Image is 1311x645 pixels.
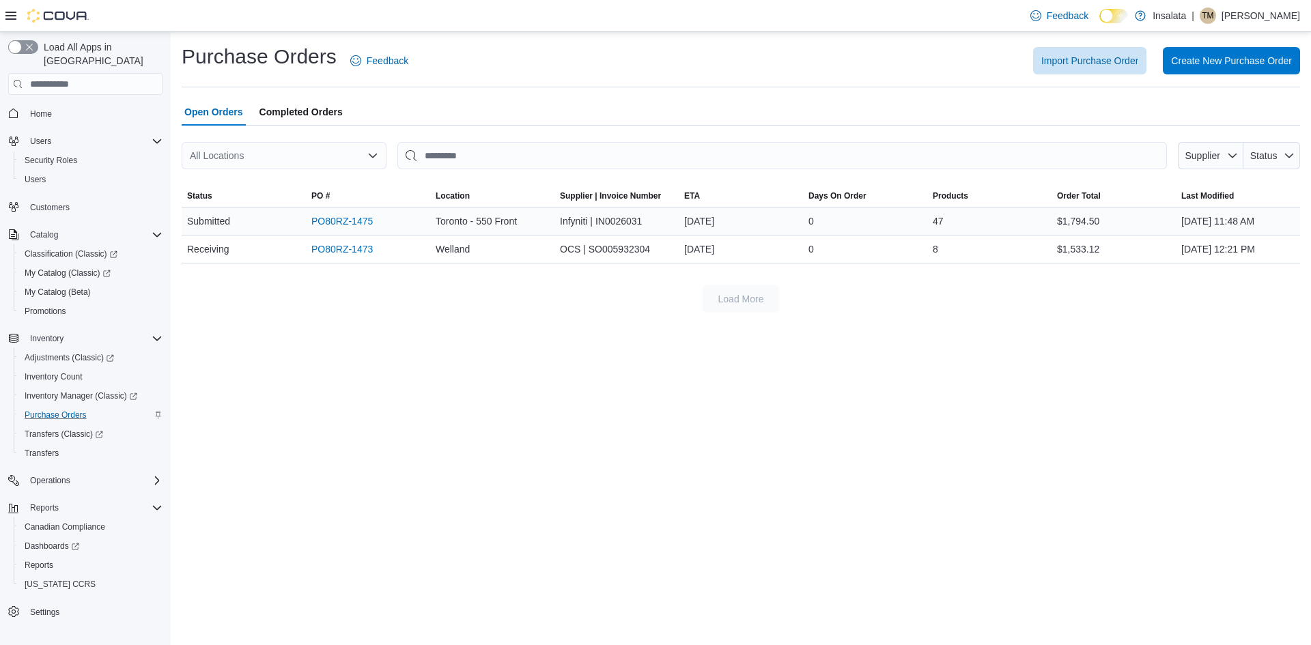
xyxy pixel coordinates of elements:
a: Transfers (Classic) [19,426,109,442]
button: ETA [679,185,803,207]
span: Purchase Orders [25,410,87,420]
button: Users [3,132,168,151]
p: Insalata [1153,8,1186,24]
span: Load More [718,292,764,306]
span: Reports [19,557,163,573]
span: Customers [25,199,163,216]
button: PO # [306,185,430,207]
span: 0 [808,241,814,257]
span: Catalog [25,227,163,243]
span: Inventory [30,333,64,344]
span: 0 [808,213,814,229]
a: Customers [25,199,75,216]
button: Create New Purchase Order [1163,47,1300,74]
span: My Catalog (Classic) [25,268,111,278]
a: Transfers [19,445,64,461]
span: Reports [25,500,163,516]
span: Adjustments (Classic) [25,352,114,363]
a: PO80RZ-1473 [311,241,373,257]
button: Products [927,185,1052,207]
button: Users [14,170,168,189]
div: OCS | SO005932304 [554,235,679,263]
span: Dashboards [19,538,163,554]
a: Home [25,106,57,122]
a: Dashboards [19,538,85,554]
a: My Catalog (Classic) [19,265,116,281]
button: Order Total [1052,185,1176,207]
button: My Catalog (Beta) [14,283,168,302]
button: Inventory [25,330,69,347]
button: Days On Order [803,185,927,207]
button: Inventory Count [14,367,168,386]
span: Reports [30,502,59,513]
button: Open list of options [367,150,378,161]
span: Feedback [367,54,408,68]
button: Import Purchase Order [1033,47,1146,74]
a: Adjustments (Classic) [19,349,119,366]
span: Home [30,109,52,119]
div: [DATE] 12:21 PM [1176,235,1300,263]
span: Toronto - 550 Front [436,213,517,229]
a: Dashboards [14,536,168,556]
button: Reports [3,498,168,517]
span: Settings [25,603,163,620]
span: Load All Apps in [GEOGRAPHIC_DATA] [38,40,163,68]
div: Tara Mokgoatsane [1200,8,1216,24]
span: Inventory Count [19,369,163,385]
span: Inventory Count [25,371,83,382]
span: Operations [25,472,163,489]
span: Users [25,174,46,185]
button: Promotions [14,302,168,321]
span: Products [933,190,968,201]
button: Reports [14,556,168,575]
span: Inventory Manager (Classic) [19,388,163,404]
button: Security Roles [14,151,168,170]
span: Import Purchase Order [1041,54,1138,68]
button: Status [1243,142,1300,169]
span: Dark Mode [1099,23,1100,24]
a: Reports [19,557,59,573]
span: Transfers [19,445,163,461]
span: Feedback [1047,9,1088,23]
a: Transfers (Classic) [14,425,168,444]
button: Inventory [3,329,168,348]
span: Inventory Manager (Classic) [25,390,137,401]
span: Welland [436,241,470,257]
span: Dashboards [25,541,79,551]
span: Promotions [19,303,163,319]
button: Load More [703,285,779,313]
span: Operations [30,475,70,486]
span: Washington CCRS [19,576,163,592]
a: Settings [25,604,65,620]
a: Promotions [19,303,72,319]
span: Status [187,190,212,201]
span: My Catalog (Classic) [19,265,163,281]
input: Dark Mode [1099,9,1128,23]
button: Status [182,185,306,207]
a: Feedback [1025,2,1094,29]
button: Settings [3,602,168,622]
button: Operations [3,471,168,490]
span: My Catalog (Beta) [25,287,91,298]
span: Security Roles [19,152,163,169]
div: [DATE] [679,235,803,263]
span: Open Orders [184,98,243,126]
span: Create New Purchase Order [1171,54,1292,68]
p: | [1192,8,1194,24]
span: Completed Orders [259,98,343,126]
button: Supplier | Invoice Number [554,185,679,207]
button: Purchase Orders [14,405,168,425]
a: Users [19,171,51,188]
a: Adjustments (Classic) [14,348,168,367]
span: Order Total [1057,190,1101,201]
a: [US_STATE] CCRS [19,576,101,592]
a: Canadian Compliance [19,519,111,535]
button: Catalog [3,225,168,244]
span: [US_STATE] CCRS [25,579,96,590]
a: Security Roles [19,152,83,169]
a: Feedback [345,47,414,74]
button: Location [430,185,554,207]
span: Reports [25,560,53,571]
span: Transfers [25,448,59,459]
button: [US_STATE] CCRS [14,575,168,594]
